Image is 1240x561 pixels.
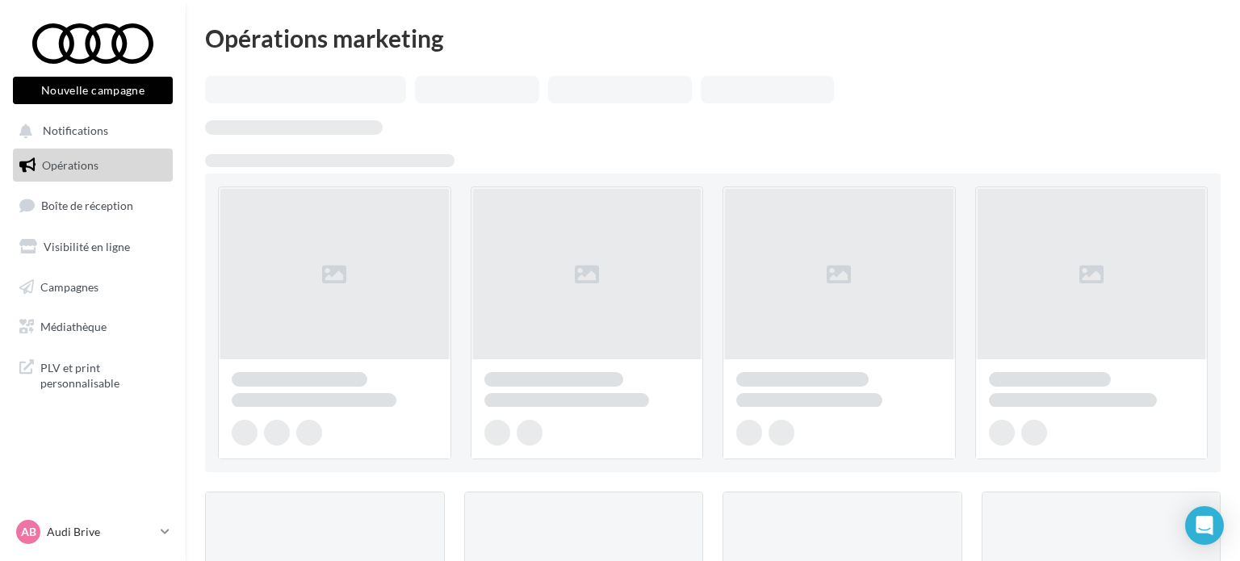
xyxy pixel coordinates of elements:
[40,320,107,333] span: Médiathèque
[47,524,154,540] p: Audi Brive
[10,188,176,223] a: Boîte de réception
[42,158,98,172] span: Opérations
[40,279,98,293] span: Campagnes
[10,270,176,304] a: Campagnes
[10,350,176,398] a: PLV et print personnalisable
[40,357,166,391] span: PLV et print personnalisable
[205,26,1221,50] div: Opérations marketing
[21,524,36,540] span: AB
[13,517,173,547] a: AB Audi Brive
[13,77,173,104] button: Nouvelle campagne
[10,149,176,182] a: Opérations
[43,124,108,138] span: Notifications
[10,310,176,344] a: Médiathèque
[44,240,130,253] span: Visibilité en ligne
[41,199,133,212] span: Boîte de réception
[10,230,176,264] a: Visibilité en ligne
[1185,506,1224,545] div: Open Intercom Messenger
